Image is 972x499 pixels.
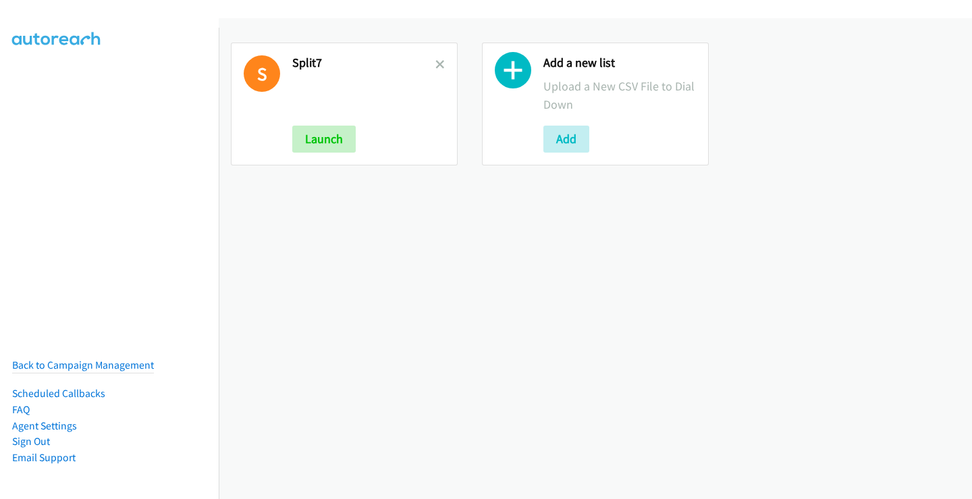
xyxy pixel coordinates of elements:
p: Upload a New CSV File to Dial Down [543,77,696,113]
h1: S [244,55,280,92]
a: Sign Out [12,435,50,448]
a: Email Support [12,451,76,464]
button: Add [543,126,589,153]
a: Agent Settings [12,419,77,432]
a: Scheduled Callbacks [12,387,105,400]
a: Back to Campaign Management [12,359,154,371]
button: Launch [292,126,356,153]
h2: Split7 [292,55,435,71]
h2: Add a new list [543,55,696,71]
a: FAQ [12,403,30,416]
